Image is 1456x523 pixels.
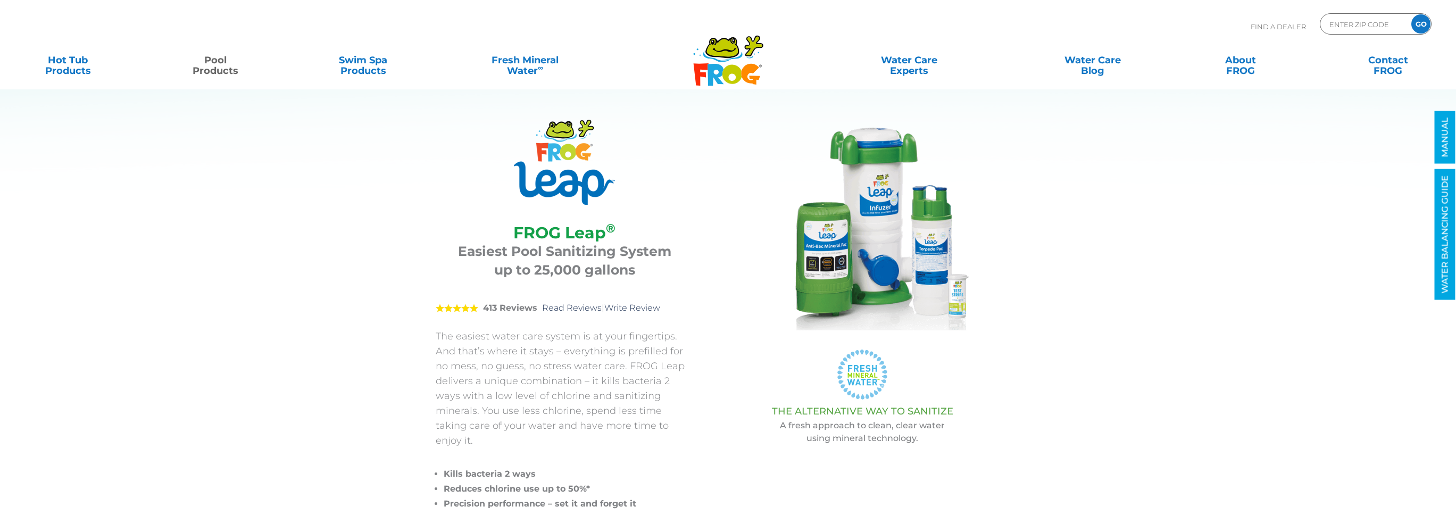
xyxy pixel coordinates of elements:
p: The easiest water care system is at your fingertips. And that’s where it stays – everything is pr... [436,329,694,448]
h2: FROG Leap [449,223,680,242]
a: WATER BALANCING GUIDE [1435,169,1455,300]
a: Hot TubProducts [11,49,126,71]
a: Fresh MineralWater∞ [453,49,597,71]
a: Water CareBlog [1035,49,1150,71]
h3: Easiest Pool Sanitizing System up to 25,000 gallons [449,242,680,279]
div: | [436,287,694,329]
p: A fresh approach to clean, clear water using mineral technology. [720,419,1005,445]
input: GO [1411,14,1430,34]
img: Frog Products Logo [687,21,769,86]
a: Swim SpaProducts [306,49,421,71]
a: MANUAL [1435,111,1455,164]
li: Kills bacteria 2 ways [444,467,694,482]
span: 5 [436,304,478,312]
li: Precision performance – set it and forget it [444,496,694,511]
sup: ∞ [538,63,543,72]
p: Find A Dealer [1251,13,1306,40]
a: PoolProducts [158,49,273,71]
sup: ® [606,221,615,236]
img: Product Logo [514,120,615,205]
h3: THE ALTERNATIVE WAY TO SANITIZE [720,406,1005,417]
li: Reduces chlorine use up to 50%* [444,482,694,496]
a: AboutFROG [1183,49,1298,71]
a: Read Reviews [542,303,602,313]
strong: 413 Reviews [483,303,537,313]
a: ContactFROG [1330,49,1445,71]
a: Write Review [604,303,660,313]
a: Water CareExperts [816,49,1003,71]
